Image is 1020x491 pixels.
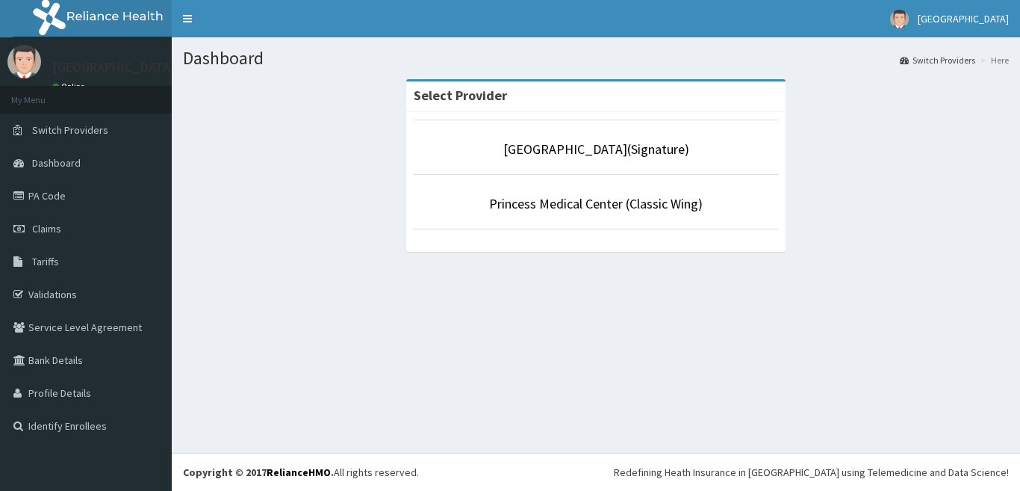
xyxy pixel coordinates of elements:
[52,81,88,92] a: Online
[32,255,59,268] span: Tariffs
[414,87,507,104] strong: Select Provider
[172,453,1020,491] footer: All rights reserved.
[900,54,975,67] a: Switch Providers
[7,45,41,78] img: User Image
[183,49,1009,68] h1: Dashboard
[183,466,334,479] strong: Copyright © 2017 .
[267,466,331,479] a: RelianceHMO
[32,123,108,137] span: Switch Providers
[890,10,909,28] img: User Image
[614,465,1009,480] div: Redefining Heath Insurance in [GEOGRAPHIC_DATA] using Telemedicine and Data Science!
[32,222,61,235] span: Claims
[489,195,703,212] a: Princess Medical Center (Classic Wing)
[503,140,689,158] a: [GEOGRAPHIC_DATA](Signature)
[32,156,81,170] span: Dashboard
[52,61,175,74] p: [GEOGRAPHIC_DATA]
[918,12,1009,25] span: [GEOGRAPHIC_DATA]
[977,54,1009,67] li: Here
